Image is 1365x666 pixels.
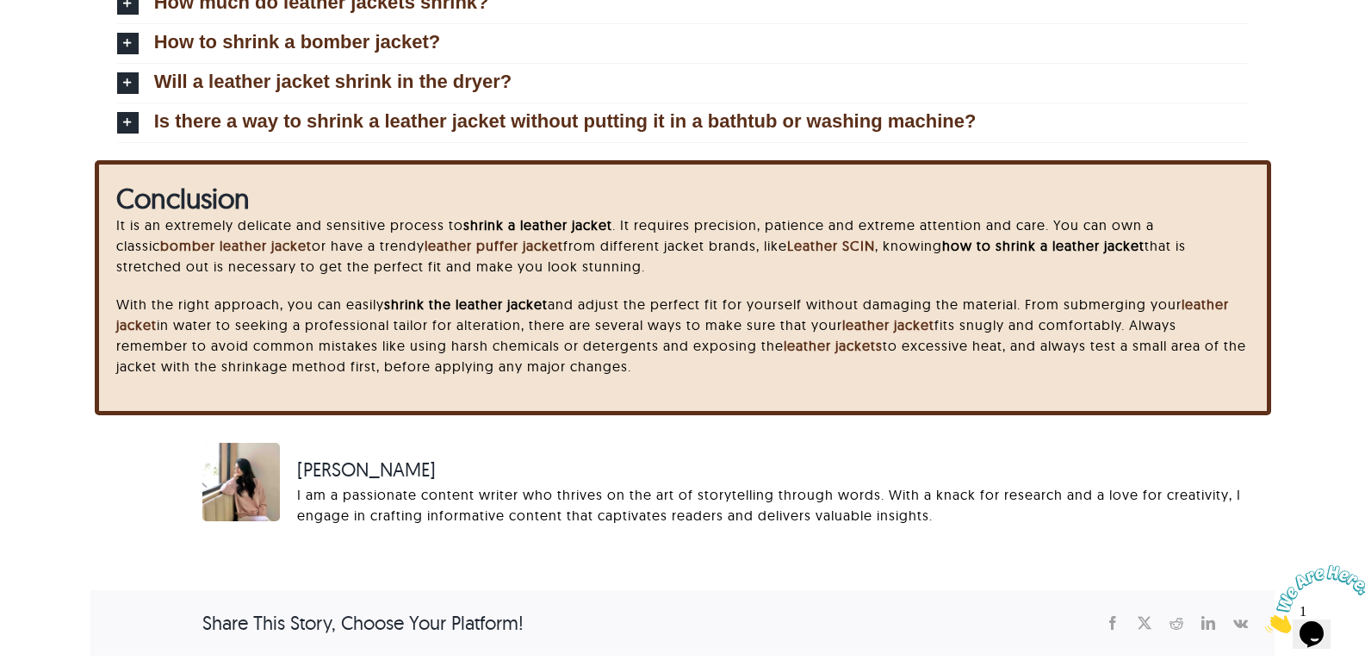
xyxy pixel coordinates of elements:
[116,181,250,215] strong: Conclusion
[463,216,612,233] strong: shrink a leather jacket
[117,103,1249,142] a: Is there a way to shrink a leather jacket without putting it in a bathtub or washing machine?
[842,316,934,333] a: leather jacket
[7,7,114,75] img: Chat attention grabber
[784,337,883,354] a: leather jackets
[154,33,441,52] span: How to shrink a bomber jacket?
[116,215,1250,277] p: It is an extremely delicate and sensitive process to . It requires precision, patience and extrem...
[1129,612,1161,634] a: X
[154,72,512,91] span: Will a leather jacket shrink in the dryer?
[297,456,1249,484] span: [PERSON_NAME]
[297,484,1249,526] div: I am a passionate content writer who thrives on the art of storytelling through words. With a kna...
[154,112,977,131] span: Is there a way to shrink a leather jacket without putting it in a bathtub or washing machine?
[117,24,1249,63] a: How to shrink a bomber jacket?
[1225,612,1257,634] a: Vk
[202,609,524,638] h4: Share This Story, Choose Your Platform!
[1193,612,1225,634] a: LinkedIn
[202,443,280,520] img: Muskaan Adil
[1258,558,1365,640] iframe: chat widget
[384,296,548,313] strong: shrink the leather jacket
[1161,612,1193,634] a: Reddit
[7,7,14,22] span: 1
[787,237,875,254] a: Leather SCIN
[160,237,312,254] a: bomber leather jacket
[117,64,1249,103] a: Will a leather jacket shrink in the dryer?
[942,237,1145,254] strong: how to shrink a leather jacket
[425,237,563,254] a: leather puffer jacket
[116,294,1250,377] p: With the right approach, you can easily and adjust the perfect fit for yourself without damaging ...
[1097,612,1129,634] a: Facebook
